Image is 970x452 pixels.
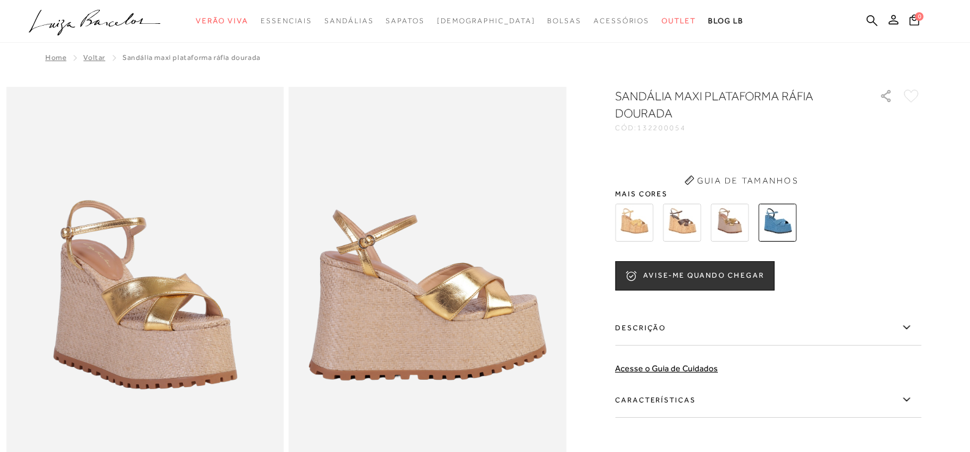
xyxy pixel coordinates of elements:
[324,17,373,25] span: Sandálias
[711,204,748,242] img: Sandália maxi plataforma ráfia dourada
[615,204,653,242] img: SANDÁLIA DE SALTO ALTO PLATAFORMA EM COURO TEXTURIZADO CARAMELO
[915,12,923,21] span: 0
[437,10,535,32] a: noSubCategoriesText
[615,363,718,373] a: Acesse o Guia de Cuidados
[386,10,424,32] a: categoryNavScreenReaderText
[662,10,696,32] a: categoryNavScreenReaderText
[437,17,535,25] span: [DEMOGRAPHIC_DATA]
[324,10,373,32] a: categoryNavScreenReaderText
[758,204,796,242] img: SANDÁLIA SALTO ALTO PLATAFORMA EM JEANS
[637,124,686,132] span: 132200054
[615,382,921,418] label: Características
[547,10,581,32] a: categoryNavScreenReaderText
[680,171,802,190] button: Guia de Tamanhos
[386,17,424,25] span: Sapatos
[196,10,248,32] a: categoryNavScreenReaderText
[615,310,921,346] label: Descrição
[594,10,649,32] a: categoryNavScreenReaderText
[615,190,921,198] span: Mais cores
[615,261,774,291] button: AVISE-ME QUANDO CHEGAR
[906,13,923,30] button: 0
[83,53,105,62] a: Voltar
[547,17,581,25] span: Bolsas
[594,17,649,25] span: Acessórios
[708,17,744,25] span: BLOG LB
[615,87,845,122] h1: Sandália maxi plataforma ráfia dourada
[615,124,860,132] div: CÓD:
[45,53,66,62] a: Home
[261,10,312,32] a: categoryNavScreenReaderText
[122,53,261,62] span: Sandália maxi plataforma ráfia dourada
[663,204,701,242] img: SANDÁLIA DE SALTO PLATAFORMA ALTO EM COURO TEXTURIZADO CAFÉ
[708,10,744,32] a: BLOG LB
[662,17,696,25] span: Outlet
[196,17,248,25] span: Verão Viva
[261,17,312,25] span: Essenciais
